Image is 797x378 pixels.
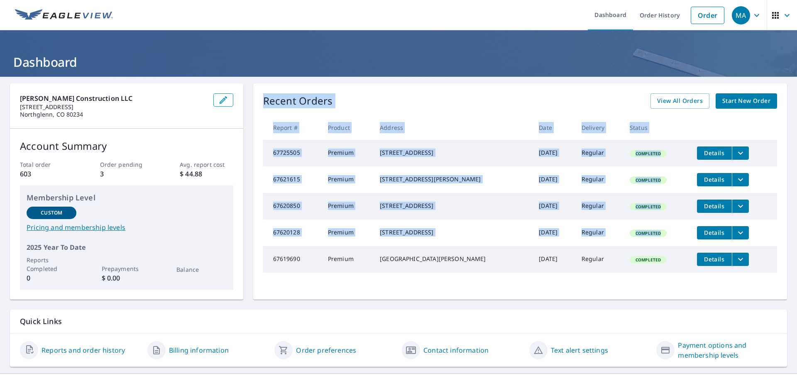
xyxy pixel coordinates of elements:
td: Premium [321,219,373,246]
p: Reports Completed [27,256,76,273]
button: detailsBtn-67619690 [697,253,732,266]
td: Premium [321,166,373,193]
p: Recent Orders [263,93,333,109]
td: Premium [321,193,373,219]
div: [STREET_ADDRESS] [380,149,526,157]
a: Payment options and membership levels [678,340,777,360]
p: 0 [27,273,76,283]
a: Text alert settings [551,345,608,355]
span: Completed [631,204,666,210]
td: 67621615 [263,166,321,193]
p: 2025 Year To Date [27,242,227,252]
td: [DATE] [532,166,575,193]
p: Prepayments [102,264,152,273]
a: Start New Order [716,93,777,109]
p: Total order [20,160,73,169]
a: Billing information [169,345,229,355]
span: Completed [631,177,666,183]
td: 67619690 [263,246,321,273]
td: [DATE] [532,140,575,166]
button: filesDropdownBtn-67621615 [732,173,749,186]
td: Premium [321,246,373,273]
div: [GEOGRAPHIC_DATA][PERSON_NAME] [380,255,526,263]
p: Custom [41,209,62,217]
button: filesDropdownBtn-67620850 [732,200,749,213]
p: Quick Links [20,316,777,327]
span: Details [702,255,727,263]
a: Order [691,7,724,24]
td: Regular [575,140,623,166]
span: Details [702,176,727,183]
a: View All Orders [650,93,709,109]
th: Report # [263,115,321,140]
td: Regular [575,246,623,273]
p: Northglenn, CO 80234 [20,111,207,118]
img: EV Logo [15,9,113,22]
a: Contact information [423,345,489,355]
td: [DATE] [532,246,575,273]
button: filesDropdownBtn-67725505 [732,146,749,160]
p: Balance [176,265,226,274]
button: filesDropdownBtn-67620128 [732,226,749,239]
div: [STREET_ADDRESS] [380,228,526,237]
span: Start New Order [722,96,770,106]
p: 603 [20,169,73,179]
td: 67620850 [263,193,321,219]
div: [STREET_ADDRESS][PERSON_NAME] [380,175,526,183]
div: MA [732,6,750,24]
button: detailsBtn-67725505 [697,146,732,160]
h1: Dashboard [10,54,787,71]
div: [STREET_ADDRESS] [380,202,526,210]
button: detailsBtn-67621615 [697,173,732,186]
th: Product [321,115,373,140]
span: Completed [631,257,666,263]
th: Status [623,115,690,140]
td: [DATE] [532,219,575,246]
p: Avg. report cost [180,160,233,169]
span: Completed [631,230,666,236]
p: Order pending [100,160,153,169]
td: Regular [575,166,623,193]
td: Premium [321,140,373,166]
td: 67725505 [263,140,321,166]
button: detailsBtn-67620128 [697,226,732,239]
p: 3 [100,169,153,179]
p: [STREET_ADDRESS] [20,103,207,111]
button: detailsBtn-67620850 [697,200,732,213]
p: [PERSON_NAME] Construction LLC [20,93,207,103]
span: View All Orders [657,96,703,106]
a: Order preferences [296,345,356,355]
td: Regular [575,193,623,219]
a: Reports and order history [42,345,125,355]
td: [DATE] [532,193,575,219]
span: Details [702,149,727,157]
span: Details [702,229,727,237]
td: 67620128 [263,219,321,246]
p: Membership Level [27,192,227,203]
p: Account Summary [20,139,233,154]
th: Delivery [575,115,623,140]
th: Address [373,115,532,140]
td: Regular [575,219,623,246]
p: $ 44.88 [180,169,233,179]
p: $ 0.00 [102,273,152,283]
th: Date [532,115,575,140]
span: Completed [631,151,666,156]
a: Pricing and membership levels [27,222,227,232]
span: Details [702,202,727,210]
button: filesDropdownBtn-67619690 [732,253,749,266]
